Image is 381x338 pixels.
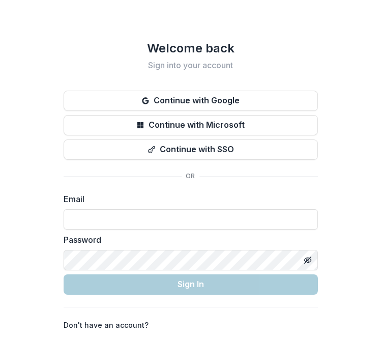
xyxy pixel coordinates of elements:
label: Email [64,193,312,205]
p: Don't have an account? [64,320,149,330]
button: Continue with SSO [64,139,318,160]
button: Sign In [64,274,318,295]
h2: Sign into your account [64,61,318,70]
button: Continue with Microsoft [64,115,318,135]
label: Password [64,234,312,246]
button: Toggle password visibility [300,252,316,268]
button: Continue with Google [64,91,318,111]
h1: Welcome back [64,40,318,57]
